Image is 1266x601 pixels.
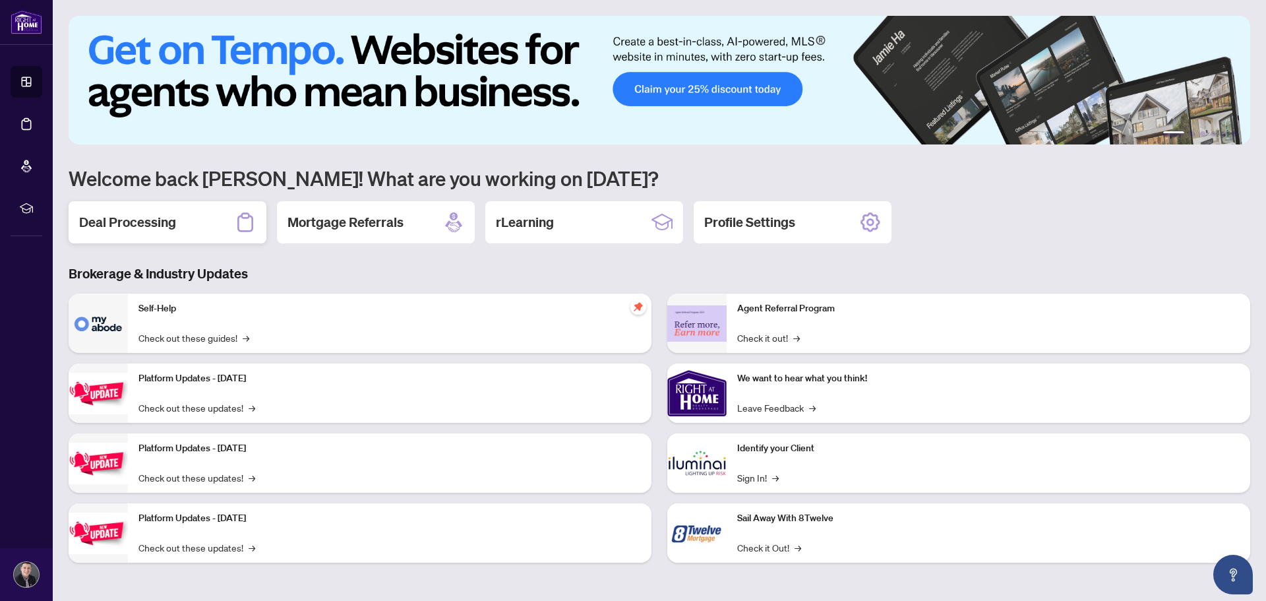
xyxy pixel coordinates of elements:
[704,213,795,232] h2: Profile Settings
[667,503,727,563] img: Sail Away With 8Twelve
[737,371,1240,386] p: We want to hear what you think!
[69,513,128,554] img: Platform Updates - June 23, 2025
[1221,131,1226,137] button: 5
[69,443,128,484] img: Platform Updates - July 8, 2025
[809,400,816,415] span: →
[138,540,255,555] a: Check out these updates!→
[795,540,801,555] span: →
[793,331,800,345] span: →
[1232,131,1237,137] button: 6
[69,265,1250,283] h3: Brokerage & Industry Updates
[496,213,554,232] h2: rLearning
[1211,131,1216,137] button: 4
[138,371,641,386] p: Platform Updates - [DATE]
[69,294,128,353] img: Self-Help
[630,299,646,315] span: pushpin
[138,470,255,485] a: Check out these updates!→
[14,562,39,587] img: Profile Icon
[138,331,249,345] a: Check out these guides!→
[249,400,255,415] span: →
[737,400,816,415] a: Leave Feedback→
[287,213,404,232] h2: Mortgage Referrals
[737,301,1240,316] p: Agent Referral Program
[1190,131,1195,137] button: 2
[737,441,1240,456] p: Identify your Client
[11,10,42,34] img: logo
[243,331,249,345] span: →
[667,433,727,493] img: Identify your Client
[737,540,801,555] a: Check it Out!→
[79,213,176,232] h2: Deal Processing
[69,16,1250,144] img: Slide 0
[737,331,800,345] a: Check it out!→
[667,364,727,423] img: We want to hear what you think!
[737,511,1240,526] p: Sail Away With 8Twelve
[138,441,641,456] p: Platform Updates - [DATE]
[138,511,641,526] p: Platform Updates - [DATE]
[772,470,779,485] span: →
[138,301,641,316] p: Self-Help
[1163,131,1184,137] button: 1
[69,373,128,414] img: Platform Updates - July 21, 2025
[69,166,1250,191] h1: Welcome back [PERSON_NAME]! What are you working on [DATE]?
[737,470,779,485] a: Sign In!→
[1200,131,1205,137] button: 3
[1213,555,1253,594] button: Open asap
[249,540,255,555] span: →
[138,400,255,415] a: Check out these updates!→
[667,305,727,342] img: Agent Referral Program
[249,470,255,485] span: →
